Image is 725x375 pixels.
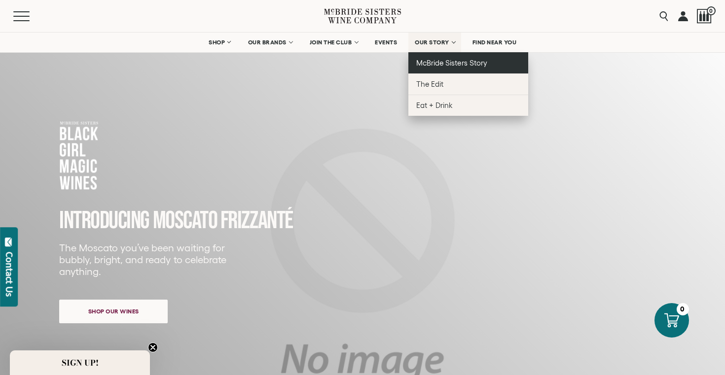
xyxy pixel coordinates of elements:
a: Shop our wines [59,300,168,323]
a: The Edit [408,73,528,95]
span: OUR STORY [415,39,449,46]
p: The Moscato you’ve been waiting for bubbly, bright, and ready to celebrate anything. [59,242,233,277]
span: The Edit [416,80,443,88]
span: FRIZZANTé [220,206,293,236]
span: EVENTS [375,39,397,46]
span: 0 [707,6,716,15]
span: FIND NEAR YOU [472,39,517,46]
span: MOSCATO [153,206,217,236]
a: OUR BRANDS [242,33,298,52]
button: Close teaser [148,342,158,352]
a: FIND NEAR YOU [466,33,523,52]
span: INTRODUCING [59,206,149,236]
a: McBride Sisters Story [408,52,528,73]
span: Shop our wines [71,302,156,321]
a: SHOP [202,33,237,52]
div: Contact Us [4,252,14,297]
span: OUR BRANDS [248,39,287,46]
a: OUR STORY [408,33,461,52]
div: SIGN UP!Close teaser [10,350,150,375]
button: Mobile Menu Trigger [13,11,49,21]
a: Eat + Drink [408,95,528,116]
a: JOIN THE CLUB [303,33,364,52]
div: 0 [677,303,689,315]
span: SIGN UP! [62,357,99,369]
span: McBride Sisters Story [416,59,487,67]
a: EVENTS [368,33,403,52]
span: SHOP [209,39,225,46]
span: JOIN THE CLUB [310,39,352,46]
span: Eat + Drink [416,101,453,109]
